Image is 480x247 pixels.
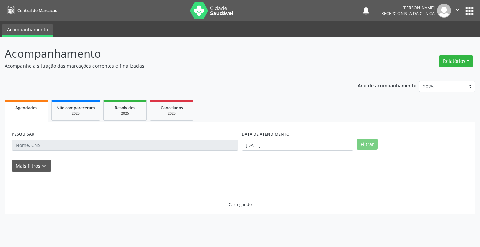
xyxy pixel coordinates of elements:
[229,202,252,207] div: Carregando
[437,4,451,18] img: img
[381,5,435,11] div: [PERSON_NAME]
[161,105,183,111] span: Cancelados
[5,5,57,16] a: Central de Marcação
[15,105,37,111] span: Agendados
[5,62,334,69] p: Acompanhe a situação das marcações correntes e finalizadas
[381,11,435,16] span: Recepcionista da clínica
[56,105,95,111] span: Não compareceram
[12,160,51,172] button: Mais filtroskeyboard_arrow_down
[155,111,188,116] div: 2025
[242,129,290,140] label: DATA DE ATENDIMENTO
[56,111,95,116] div: 2025
[242,140,353,151] input: Selecione um intervalo
[12,129,34,140] label: PESQUISAR
[464,5,475,17] button: apps
[357,139,378,150] button: Filtrar
[451,4,464,18] button: 
[40,162,48,170] i: keyboard_arrow_down
[2,24,53,37] a: Acompanhamento
[361,6,371,15] button: notifications
[358,81,417,89] p: Ano de acompanhamento
[5,45,334,62] p: Acompanhamento
[115,105,135,111] span: Resolvidos
[108,111,142,116] div: 2025
[12,140,238,151] input: Nome, CNS
[17,8,57,13] span: Central de Marcação
[439,55,473,67] button: Relatórios
[454,6,461,13] i: 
